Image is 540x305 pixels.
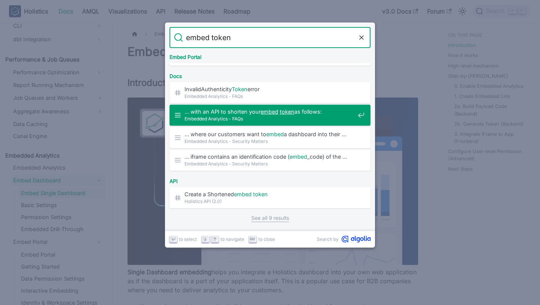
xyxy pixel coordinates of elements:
div: Docs [168,67,372,82]
span: Embedded Analytics - FAQs [184,115,355,122]
span: Embedded Analytics - Security Matters [184,160,355,167]
span: Search by [317,236,339,243]
svg: Escape key [250,236,255,242]
div: API [168,172,372,187]
a: Search byAlgolia [317,236,370,243]
mark: embed [289,153,307,160]
mark: embed [234,191,252,197]
span: Embedded Analytics - FAQs [184,93,355,100]
mark: embed [266,131,284,137]
a: … with an API to shorten yourembed tokenas follows:Embedded Analytics - FAQs [169,105,370,126]
span: … with an API to shorten your as follows: [184,108,355,115]
span: to select [179,236,197,243]
span: to navigate [220,236,244,243]
input: Search docs [183,27,357,48]
div: Embed Portal [168,48,372,63]
button: Clear the query [357,33,366,42]
a: Create a Shortenedembed tokenHolistics API (2.0) [169,187,370,208]
mark: Token [232,86,247,92]
a: See all 9 results [251,214,289,222]
span: to close [258,236,275,243]
span: Create a Shortened [184,191,355,198]
a: … where our customers want toembeda dashboard into their …Embedded Analytics - Security Matters [169,127,370,148]
span: … iframe contains an identification code ( _code) of the … [184,153,355,160]
span: Holistics API (2.0) [184,198,355,205]
mark: token [280,108,294,115]
a: InvalidAuthenticityTokenerror​Embedded Analytics - FAQs [169,82,370,103]
svg: Arrow up [212,236,218,242]
mark: embed [261,108,278,115]
svg: Enter key [171,236,176,242]
a: … iframe contains an identification code (embed_code) of the …Embedded Analytics - Security Matters [169,150,370,171]
span: Embedded Analytics - Security Matters [184,138,355,145]
svg: Arrow down [202,236,208,242]
svg: Algolia [342,236,370,243]
mark: token [253,191,268,197]
span: … where our customers want to a dashboard into their … [184,131,355,138]
span: InvalidAuthenticity error​ [184,86,355,93]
